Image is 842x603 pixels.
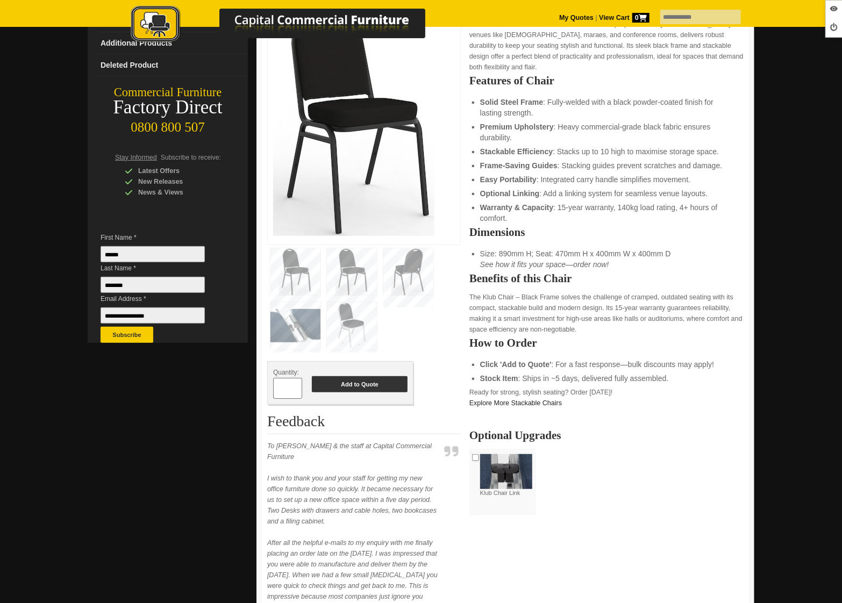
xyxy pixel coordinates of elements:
[480,161,558,170] strong: Frame-Saving Guides
[101,307,205,324] input: Email Address *
[480,374,518,383] strong: Stock Item
[88,114,248,135] div: 0800 800 507
[480,454,532,497] label: Klub Chair Link
[101,246,205,262] input: First Name *
[480,121,733,143] li: : Heavy commercial-grade black fabric ensures durability.
[480,147,553,156] strong: Stackable Efficiency
[96,54,248,76] a: Deleted Product
[480,359,733,370] li: : For a fast response—bulk discounts may apply!
[480,203,553,212] strong: Warranty & Capacity
[101,5,477,48] a: Capital Commercial Furniture Logo
[469,227,744,238] h2: Dimensions
[480,123,554,131] strong: Premium Upholstery
[480,454,532,489] img: Klub Chair Link
[480,174,733,185] li: : Integrated carry handle simplifies movement.
[469,338,744,348] h2: How to Order
[273,6,434,236] img: Klub Chair Black Frame designed for churches, maraes, conference rooms, and halls; stacks up to 1...
[101,327,153,343] button: Subscribe
[480,160,733,171] li: : Stacking guides prevent scratches and damage.
[597,14,650,21] a: View Cart0
[88,85,248,100] div: Commercial Furniture
[125,187,227,198] div: News & Views
[101,293,221,304] span: Email Address *
[125,166,227,176] div: Latest Offers
[115,154,157,161] span: Stay Informed
[632,13,650,23] span: 0
[469,19,744,73] p: The , crafted for multi-purpose use in [GEOGRAPHIC_DATA] venues like [DEMOGRAPHIC_DATA], maraes, ...
[125,176,227,187] div: New Releases
[480,260,609,269] em: See how it fits your space—order now!
[480,146,733,157] li: : Stacks up to 10 high to maximise storage space.
[469,75,744,86] h2: Features of Chair
[469,430,744,441] h2: Optional Upgrades
[469,273,744,284] h2: Benefits of this Chair
[312,376,408,392] button: Add to Quote
[101,5,477,45] img: Capital Commercial Furniture Logo
[480,188,733,199] li: : Add a linking system for seamless venue layouts.
[480,189,539,198] strong: Optional Linking
[480,360,552,369] strong: Click 'Add to Quote'
[101,232,221,243] span: First Name *
[469,399,562,407] a: Explore More Stackable Chairs
[88,100,248,115] div: Factory Direct
[480,248,733,270] li: Size: 890mm H; Seat: 470mm H x 400mm W x 400mm D
[599,14,650,21] strong: View Cart
[480,175,537,184] strong: Easy Portability
[480,98,543,106] strong: Solid Steel Frame
[480,97,733,118] li: : Fully-welded with a black powder-coated finish for lasting strength.
[273,369,299,376] span: Quantity:
[96,32,248,54] a: Additional Products
[101,263,221,274] span: Last Name *
[101,277,205,293] input: Last Name *
[161,154,221,161] span: Subscribe to receive:
[480,373,733,384] li: : Ships in ~5 days, delivered fully assembled.
[469,387,744,408] p: Ready for strong, stylish seating? Order [DATE]!
[469,292,744,335] p: The Klub Chair – Black Frame solves the challenge of cramped, outdated seating with its compact, ...
[559,14,594,21] a: My Quotes
[267,413,461,434] h2: Feedback
[480,202,733,224] li: : 15-year warranty, 140kg load rating, 4+ hours of comfort.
